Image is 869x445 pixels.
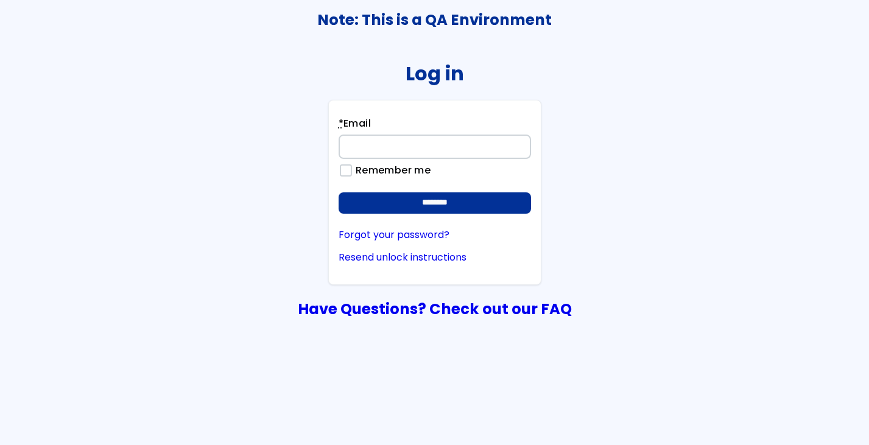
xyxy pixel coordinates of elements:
[298,298,572,320] a: Have Questions? Check out our FAQ
[339,252,531,263] a: Resend unlock instructions
[1,12,868,29] h3: Note: This is a QA Environment
[339,116,371,135] label: Email
[339,116,343,130] abbr: required
[406,62,464,85] h2: Log in
[339,230,531,240] a: Forgot your password?
[350,165,431,176] label: Remember me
